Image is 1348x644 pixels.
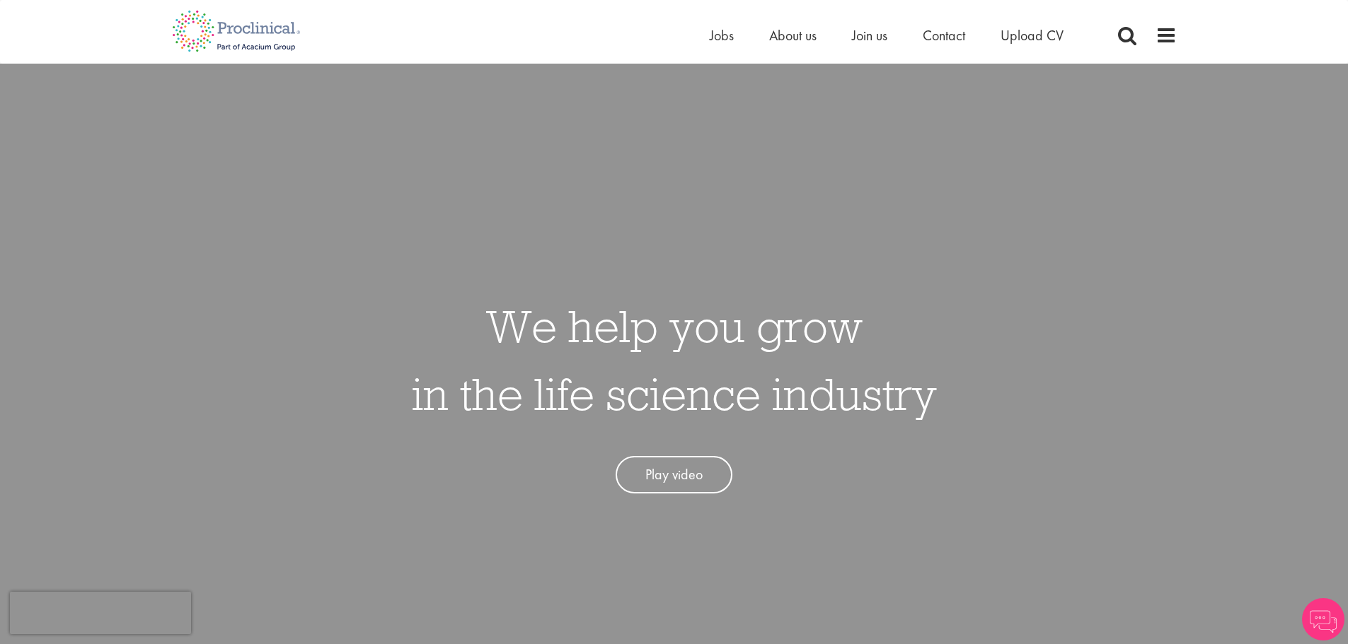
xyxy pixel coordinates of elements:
a: Contact [923,26,965,45]
h1: We help you grow in the life science industry [412,292,937,428]
a: Jobs [710,26,734,45]
a: Play video [616,456,732,493]
a: Upload CV [1001,26,1064,45]
img: Chatbot [1302,598,1344,640]
a: About us [769,26,817,45]
a: Join us [852,26,887,45]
